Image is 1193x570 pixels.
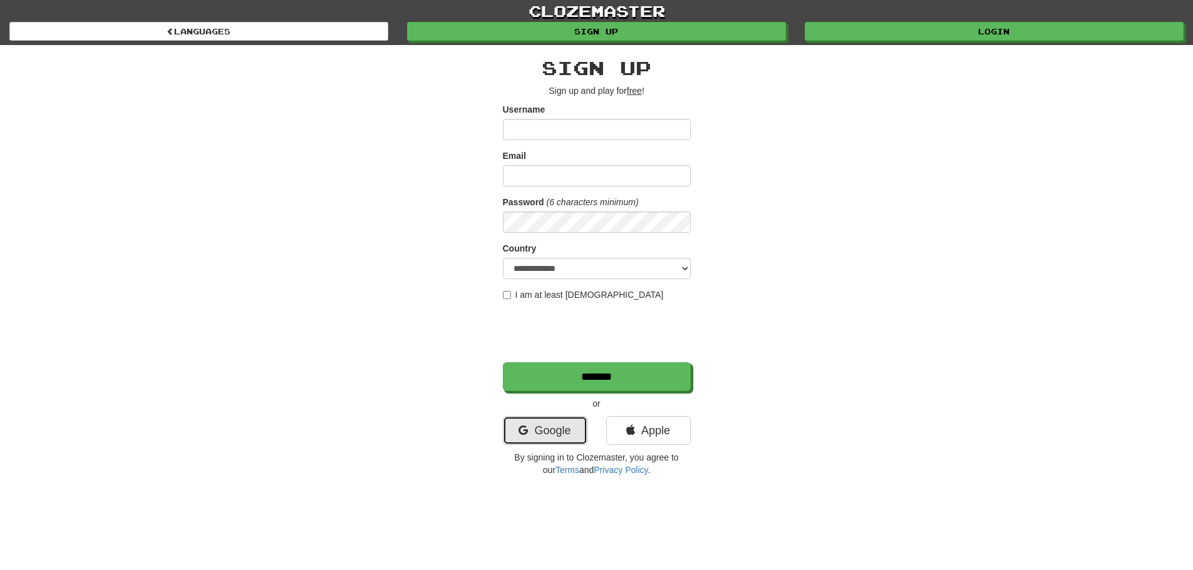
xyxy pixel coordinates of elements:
[503,288,664,301] label: I am at least [DEMOGRAPHIC_DATA]
[805,22,1184,41] a: Login
[503,242,537,255] label: Country
[503,397,691,410] p: or
[503,84,691,97] p: Sign up and play for !
[9,22,388,41] a: Languages
[503,150,526,162] label: Email
[503,416,587,445] a: Google
[547,197,639,207] em: (6 characters minimum)
[627,86,642,96] u: free
[555,465,579,475] a: Terms
[594,465,648,475] a: Privacy Policy
[503,103,545,116] label: Username
[503,291,511,299] input: I am at least [DEMOGRAPHIC_DATA]
[606,416,691,445] a: Apple
[407,22,786,41] a: Sign up
[503,307,693,356] iframe: reCAPTCHA
[503,58,691,78] h2: Sign up
[503,196,544,208] label: Password
[503,451,691,476] p: By signing in to Clozemaster, you agree to our and .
